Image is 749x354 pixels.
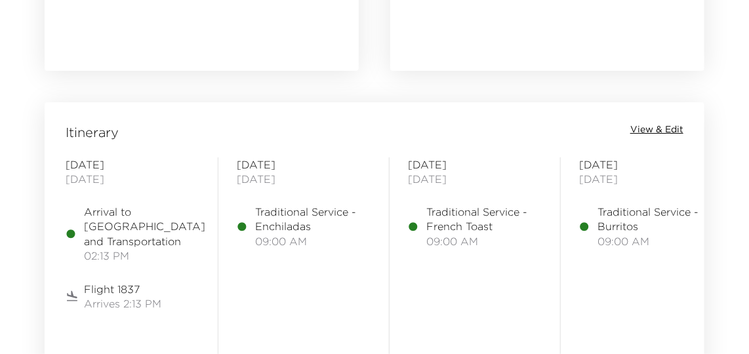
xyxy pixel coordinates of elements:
span: [DATE] [66,157,199,172]
span: Flight 1837 [84,282,161,296]
span: [DATE] [408,157,542,172]
button: View & Edit [630,123,683,136]
span: [DATE] [66,172,199,186]
span: [DATE] [237,172,371,186]
span: 09:00 AM [426,234,542,248]
span: 09:00 AM [255,234,371,248]
span: 09:00 AM [597,234,713,248]
span: [DATE] [237,157,371,172]
span: 02:13 PM [84,248,205,263]
span: Arrival to [GEOGRAPHIC_DATA] and Transportation [84,205,205,248]
span: Traditional Service - French Toast [426,205,542,234]
span: Itinerary [66,123,119,142]
span: Traditional Service - Enchiladas [255,205,371,234]
span: [DATE] [579,172,713,186]
span: [DATE] [408,172,542,186]
span: Traditional Service - Burritos [597,205,713,234]
span: [DATE] [579,157,713,172]
span: Arrives 2:13 PM [84,296,161,311]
